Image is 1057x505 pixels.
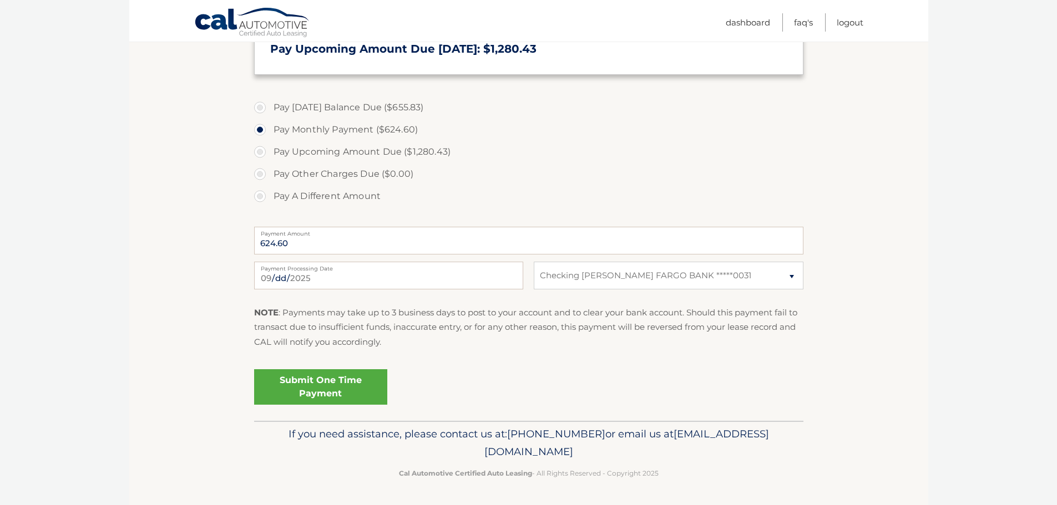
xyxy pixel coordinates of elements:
[270,42,787,56] h3: Pay Upcoming Amount Due [DATE]: $1,280.43
[254,96,803,119] label: Pay [DATE] Balance Due ($655.83)
[254,369,387,405] a: Submit One Time Payment
[194,7,311,39] a: Cal Automotive
[254,227,803,236] label: Payment Amount
[726,13,770,32] a: Dashboard
[261,467,796,479] p: - All Rights Reserved - Copyright 2025
[254,141,803,163] label: Pay Upcoming Amount Due ($1,280.43)
[254,262,523,271] label: Payment Processing Date
[254,163,803,185] label: Pay Other Charges Due ($0.00)
[794,13,813,32] a: FAQ's
[254,185,803,207] label: Pay A Different Amount
[261,425,796,461] p: If you need assistance, please contact us at: or email us at
[507,427,605,440] span: [PHONE_NUMBER]
[254,307,279,318] strong: NOTE
[837,13,863,32] a: Logout
[254,119,803,141] label: Pay Monthly Payment ($624.60)
[254,227,803,254] input: Payment Amount
[254,305,803,349] p: : Payments may take up to 3 business days to post to your account and to clear your bank account....
[399,469,532,477] strong: Cal Automotive Certified Auto Leasing
[254,262,523,289] input: Payment Date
